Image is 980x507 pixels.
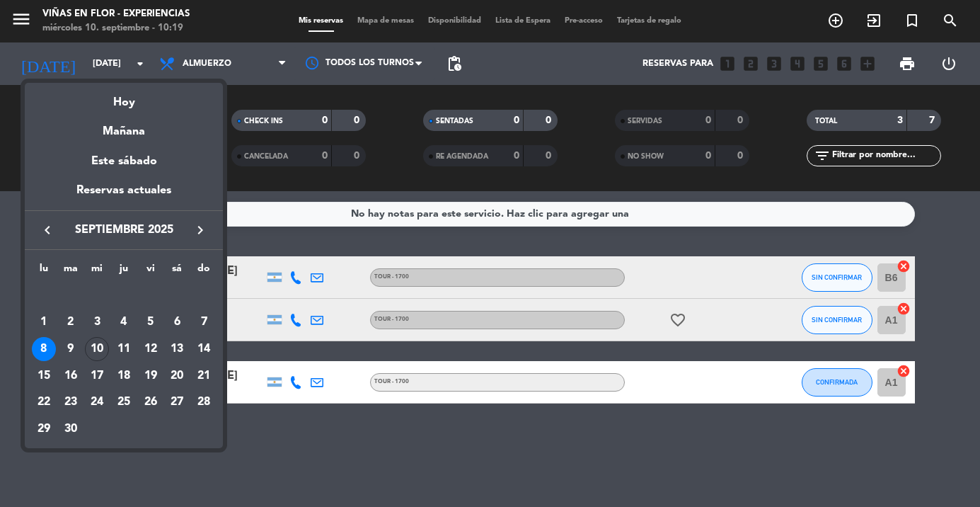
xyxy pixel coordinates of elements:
td: 19 de septiembre de 2025 [137,363,164,389]
div: 9 [59,337,83,361]
td: 30 de septiembre de 2025 [57,416,84,443]
td: 15 de septiembre de 2025 [30,363,57,389]
div: 26 [139,390,163,414]
div: 1 [32,310,56,334]
th: jueves [110,261,137,283]
div: 29 [32,417,56,441]
div: 8 [32,337,56,361]
div: 23 [59,390,83,414]
td: 11 de septiembre de 2025 [110,336,137,363]
div: 11 [112,337,136,361]
td: 20 de septiembre de 2025 [164,363,191,389]
div: 30 [59,417,83,441]
button: keyboard_arrow_left [35,221,60,239]
td: 12 de septiembre de 2025 [137,336,164,363]
td: 13 de septiembre de 2025 [164,336,191,363]
div: 20 [165,364,189,388]
div: 4 [112,310,136,334]
div: 21 [192,364,216,388]
div: Reservas actuales [25,181,223,210]
td: 28 de septiembre de 2025 [190,389,217,416]
td: 25 de septiembre de 2025 [110,389,137,416]
td: 8 de septiembre de 2025 [30,336,57,363]
div: 6 [165,310,189,334]
div: 27 [165,390,189,414]
i: keyboard_arrow_right [192,222,209,239]
td: 17 de septiembre de 2025 [83,363,110,389]
td: 14 de septiembre de 2025 [190,336,217,363]
td: SEP. [30,283,217,309]
td: 4 de septiembre de 2025 [110,309,137,336]
td: 6 de septiembre de 2025 [164,309,191,336]
div: 7 [192,310,216,334]
span: septiembre 2025 [60,221,188,239]
th: sábado [164,261,191,283]
th: viernes [137,261,164,283]
td: 26 de septiembre de 2025 [137,389,164,416]
td: 9 de septiembre de 2025 [57,336,84,363]
td: 27 de septiembre de 2025 [164,389,191,416]
td: 10 de septiembre de 2025 [83,336,110,363]
button: keyboard_arrow_right [188,221,213,239]
div: Este sábado [25,142,223,181]
i: keyboard_arrow_left [39,222,56,239]
div: 25 [112,390,136,414]
div: 10 [85,337,109,361]
td: 18 de septiembre de 2025 [110,363,137,389]
div: 16 [59,364,83,388]
div: Mañana [25,112,223,141]
td: 29 de septiembre de 2025 [30,416,57,443]
th: martes [57,261,84,283]
th: domingo [190,261,217,283]
td: 2 de septiembre de 2025 [57,309,84,336]
div: 18 [112,364,136,388]
div: 28 [192,390,216,414]
div: 15 [32,364,56,388]
th: lunes [30,261,57,283]
div: 13 [165,337,189,361]
div: 2 [59,310,83,334]
div: Hoy [25,83,223,112]
div: 14 [192,337,216,361]
div: 19 [139,364,163,388]
td: 7 de septiembre de 2025 [190,309,217,336]
td: 24 de septiembre de 2025 [83,389,110,416]
td: 3 de septiembre de 2025 [83,309,110,336]
div: 24 [85,390,109,414]
div: 3 [85,310,109,334]
td: 23 de septiembre de 2025 [57,389,84,416]
div: 17 [85,364,109,388]
td: 21 de septiembre de 2025 [190,363,217,389]
td: 1 de septiembre de 2025 [30,309,57,336]
td: 16 de septiembre de 2025 [57,363,84,389]
div: 22 [32,390,56,414]
td: 5 de septiembre de 2025 [137,309,164,336]
td: 22 de septiembre de 2025 [30,389,57,416]
div: 12 [139,337,163,361]
div: 5 [139,310,163,334]
th: miércoles [83,261,110,283]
